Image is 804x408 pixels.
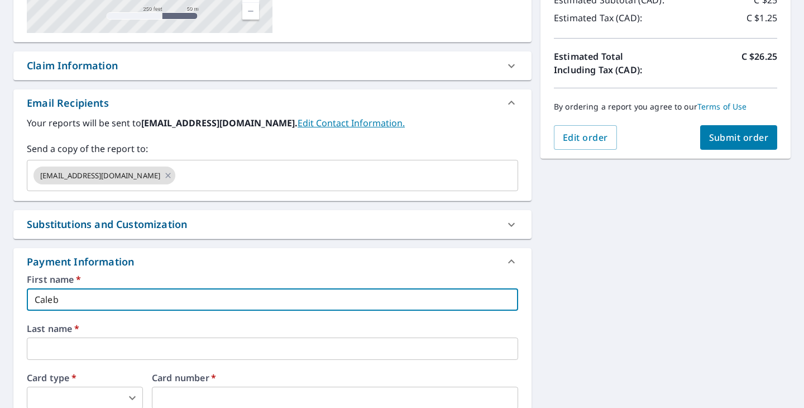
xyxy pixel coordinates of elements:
[13,210,532,239] div: Substitutions and Customization
[709,131,769,144] span: Submit order
[563,131,608,144] span: Edit order
[27,58,118,73] div: Claim Information
[27,96,109,111] div: Email Recipients
[141,117,298,129] b: [EMAIL_ADDRESS][DOMAIN_NAME].
[27,142,518,155] label: Send a copy of the report to:
[27,116,518,130] label: Your reports will be sent to
[242,3,259,20] a: Current Level 17, Zoom Out
[27,254,138,269] div: Payment Information
[27,324,518,333] label: Last name
[13,51,532,80] div: Claim Information
[741,50,777,77] p: C $26.25
[13,248,532,275] div: Payment Information
[554,125,617,150] button: Edit order
[298,117,405,129] a: EditContactInfo
[33,167,175,184] div: [EMAIL_ADDRESS][DOMAIN_NAME]
[697,101,747,112] a: Terms of Use
[13,89,532,116] div: Email Recipients
[554,11,666,25] p: Estimated Tax (CAD):
[700,125,778,150] button: Submit order
[746,11,777,25] p: C $1.25
[27,373,143,382] label: Card type
[27,275,518,284] label: First name
[33,170,167,181] span: [EMAIL_ADDRESS][DOMAIN_NAME]
[554,102,777,112] p: By ordering a report you agree to our
[152,373,518,382] label: Card number
[554,50,666,77] p: Estimated Total Including Tax (CAD):
[27,217,187,232] div: Substitutions and Customization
